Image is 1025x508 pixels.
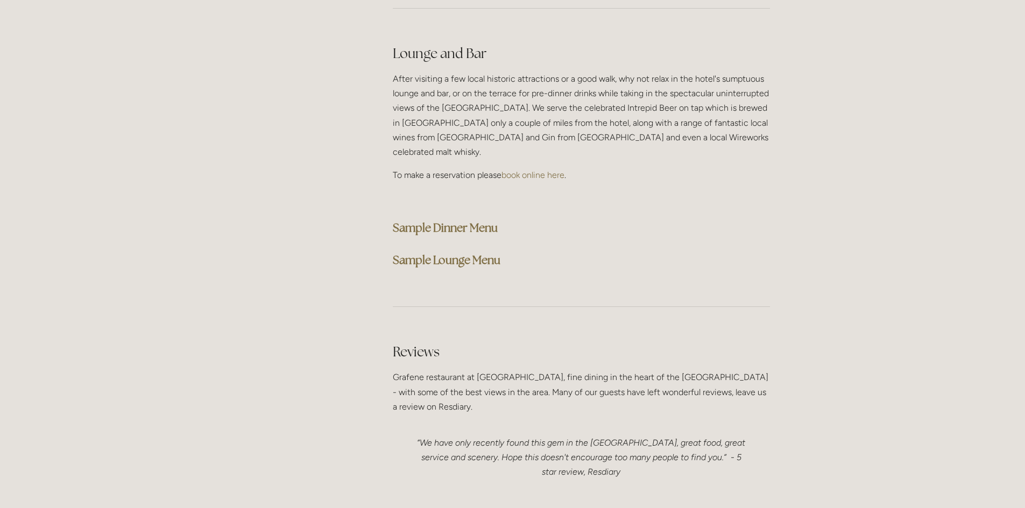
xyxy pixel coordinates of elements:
[414,435,748,480] p: “We have only recently found this gem in the [GEOGRAPHIC_DATA], great food, great service and sce...
[393,71,770,159] p: After visiting a few local historic attractions or a good walk, why not relax in the hotel's sump...
[393,253,500,267] a: Sample Lounge Menu
[393,220,498,235] a: Sample Dinner Menu
[393,44,770,63] h2: Lounge and Bar
[393,370,770,414] p: Grafene restaurant at [GEOGRAPHIC_DATA], fine dining in the heart of the [GEOGRAPHIC_DATA] - with...
[393,168,770,182] p: To make a reservation please .
[393,342,770,361] h2: Reviews
[501,170,564,180] a: book online here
